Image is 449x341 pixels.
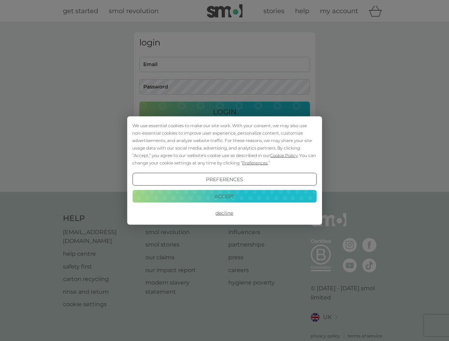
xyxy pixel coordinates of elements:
[242,160,268,166] span: Preferences
[132,190,316,202] button: Accept
[270,153,298,158] span: Cookie Policy
[132,207,316,220] button: Decline
[127,117,322,225] div: Cookie Consent Prompt
[132,122,316,167] div: We use essential cookies to make our site work. With your consent, we may also use non-essential ...
[132,173,316,186] button: Preferences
